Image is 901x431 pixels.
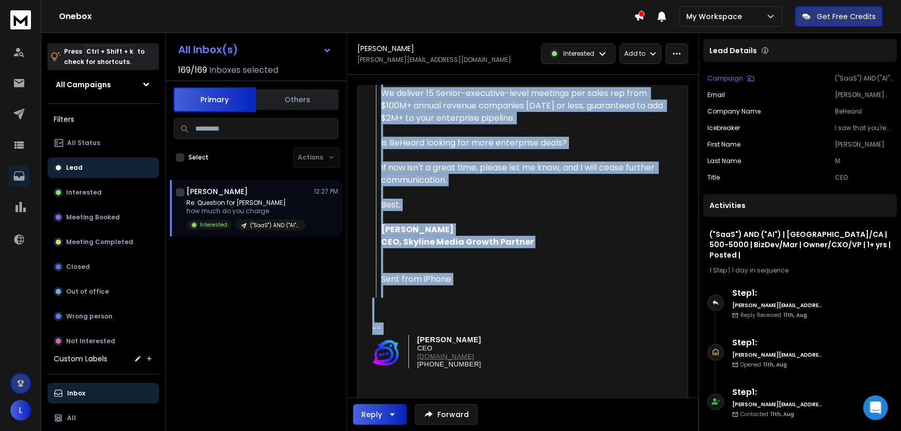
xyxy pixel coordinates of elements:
button: Forward [415,404,478,425]
button: L [10,400,31,421]
span: -- [372,323,382,334]
button: All Inbox(s) [170,39,340,60]
p: Meeting Completed [66,238,133,246]
button: Not Interested [48,331,159,352]
p: Get Free Credits [817,11,876,22]
h1: All Inbox(s) [178,44,238,55]
h6: [PERSON_NAME][EMAIL_ADDRESS][DOMAIN_NAME] [732,401,823,408]
h6: Step 1 : [732,386,823,398]
p: Re: Question for [PERSON_NAME] [186,199,306,207]
button: Reply [353,404,407,425]
td: CEO [417,344,433,352]
p: Email [707,91,725,99]
strong: CEO, Skyline Media Growth Partner [381,236,534,248]
p: title [707,173,720,182]
p: 12:27 PM [314,187,338,196]
div: Open Intercom Messenger [863,395,888,420]
a: [DOMAIN_NAME] [417,353,475,360]
p: Reply Received [740,311,807,319]
button: Meeting Booked [48,207,159,228]
p: All [67,414,76,422]
div: Activities [703,194,897,217]
div: Hi [PERSON_NAME], I saw that you're the CEO at BeHeard Labs. I just helped a similar AI company l... [381,13,665,186]
p: Out of office [66,288,109,296]
h1: ("SaaS") AND ("AI") | [GEOGRAPHIC_DATA]/CA | 500-5000 | BizDev/Mar | Owner/CXO/VP | 1+ yrs | Post... [709,229,891,260]
p: how much do you charge [186,207,306,215]
button: Interested [48,182,159,203]
button: Out of office [48,281,159,302]
p: [PERSON_NAME] [835,140,893,149]
p: My Workspace [686,11,746,22]
p: First Name [707,140,740,149]
p: BeHeard [835,107,893,116]
button: Lead [48,157,159,178]
p: I saw that you're the CEO at BeHeard Labs. I just helped a similar AI company land meetings with ... [835,124,893,132]
h1: [PERSON_NAME] [357,43,414,54]
span: 1 Step [709,266,727,275]
p: Opened [740,361,787,369]
span: 169 / 169 [178,64,207,76]
div: Reply [361,409,382,420]
span: Ctrl + Shift + k [85,45,135,57]
button: Primary [173,87,256,112]
p: icebreaker [707,124,740,132]
p: Add to [624,50,645,58]
p: CEO [835,173,893,182]
p: Interested [66,188,102,197]
h3: Filters [48,112,159,126]
span: 1 day in sequence [732,266,788,275]
p: [PERSON_NAME][EMAIL_ADDRESS][DOMAIN_NAME] [835,91,893,99]
h3: Inboxes selected [209,64,278,76]
td: [PHONE_NUMBER] [417,360,482,368]
p: M. [835,157,893,165]
div: Best, [381,199,665,248]
p: All Status [67,139,100,147]
p: [PERSON_NAME][EMAIL_ADDRESS][DOMAIN_NAME] [357,56,511,64]
div: Sent from iPhone [381,186,665,285]
h1: All Campaigns [56,79,111,90]
p: Inbox [67,389,85,397]
button: Wrong person [48,306,159,327]
button: All [48,408,159,428]
button: Others [256,88,339,111]
button: All Campaigns [48,74,159,95]
p: Meeting Booked [66,213,120,221]
p: Last Name [707,157,741,165]
p: Company Name [707,107,761,116]
p: Not Interested [66,337,115,345]
p: Closed [66,263,90,271]
td: [PERSON_NAME] [417,336,482,344]
p: Campaign [707,74,743,83]
img: BhIconClrSm.png [373,340,399,365]
p: ("SaaS") AND ("AI") | [GEOGRAPHIC_DATA]/CA | 500-5000 | BizDev/Mar | Owner/CXO/VP | 1+ yrs | Post... [250,221,299,229]
span: 11th, Aug [763,361,787,369]
button: All Status [48,133,159,153]
h1: Onebox [59,10,634,23]
h6: Step 1 : [732,337,823,349]
p: Wrong person [66,312,113,321]
strong: [PERSON_NAME] [381,224,454,235]
p: Interested [563,50,594,58]
h6: [PERSON_NAME][EMAIL_ADDRESS][DOMAIN_NAME] [732,301,823,309]
button: Meeting Completed [48,232,159,252]
h6: [PERSON_NAME][EMAIL_ADDRESS][DOMAIN_NAME] [732,351,823,359]
p: Lead [66,164,83,172]
div: | [709,266,891,275]
button: Get Free Credits [795,6,883,27]
p: Lead Details [709,45,757,56]
span: 11th, Aug [783,311,807,319]
h3: Custom Labels [54,354,107,364]
h1: [PERSON_NAME] [186,186,248,197]
h6: Step 1 : [732,287,823,299]
p: ("SaaS") AND ("AI") | [GEOGRAPHIC_DATA]/CA | 500-5000 | BizDev/Mar | Owner/CXO/VP | 1+ yrs | Post... [835,74,893,83]
label: Select [188,153,209,162]
img: logo [10,10,31,29]
p: Interested [200,221,227,229]
p: Contacted [740,410,794,418]
button: Closed [48,257,159,277]
button: Campaign [707,74,754,83]
button: Inbox [48,383,159,404]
